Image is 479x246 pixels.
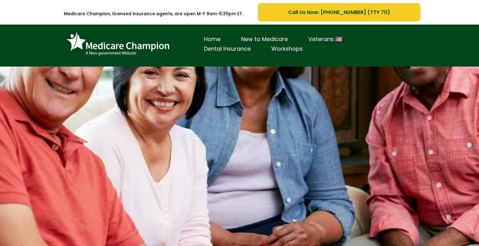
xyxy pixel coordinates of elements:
[59,7,249,21] p: Medicare Champion, licensed insurance agents, are open M-F 8am-5:30pm ET.
[298,35,352,44] a: Veterans 🇺🇸
[288,8,390,16] span: Call Us Now: [PHONE_NUMBER] (TTY 711)
[261,44,313,54] a: Workshops
[194,35,231,44] a: Home
[194,44,261,54] a: Dental Insurance
[63,29,172,59] img: Brand Logo
[231,35,298,44] a: New to Medicare
[258,3,420,21] a: Call Us Now: 1-833-823-1990 (TTY 711)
